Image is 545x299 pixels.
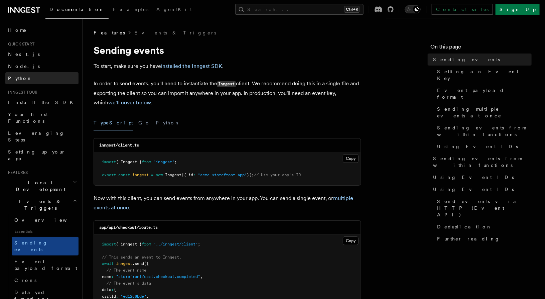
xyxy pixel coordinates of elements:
[99,143,139,147] code: inngest/client.ts
[12,226,79,237] span: Essentials
[5,170,28,175] span: Features
[193,173,195,177] span: :
[437,87,532,100] span: Event payload format
[116,261,132,266] span: inngest
[102,274,111,279] span: name
[434,103,532,122] a: Sending multiple events at once
[345,6,360,13] kbd: Ctrl+K
[12,237,79,256] a: Sending events
[151,173,153,177] span: =
[49,7,105,12] span: Documentation
[343,236,359,245] button: Copy
[94,62,361,71] p: To start, make sure you have .
[45,2,109,19] a: Documentation
[142,242,151,246] span: from
[247,173,254,177] span: });
[430,54,532,66] a: Sending events
[102,255,181,260] span: // This sends an event to Inngest.
[144,261,149,266] span: ({
[121,294,146,299] span: "ed12c8bde"
[12,256,79,274] a: Event payload format
[161,63,222,69] a: installed the Inngest SDK
[8,27,27,33] span: Home
[138,115,150,130] button: Go
[5,72,79,84] a: Python
[5,127,79,146] a: Leveraging Steps
[146,294,149,299] span: ,
[94,195,353,211] a: multiple events at once
[113,7,148,12] span: Examples
[132,173,149,177] span: inngest
[181,173,193,177] span: ({ id
[165,173,181,177] span: Inngest
[198,242,200,246] span: ;
[8,130,64,142] span: Leveraging Steps
[8,100,77,105] span: Install the SDK
[432,4,493,15] a: Contact sales
[437,68,532,82] span: Setting an Event Key
[114,287,116,292] span: {
[107,268,146,273] span: // The event name
[102,287,111,292] span: data
[434,140,532,153] a: Using Event IDs
[156,7,192,12] span: AgentKit
[434,233,532,245] a: Further reading
[200,274,202,279] span: ,
[108,99,151,106] a: we'll cover below
[254,173,301,177] span: // Use your app's ID
[430,183,532,195] a: Using Event IDs
[14,278,36,283] span: Crons
[111,287,114,292] span: :
[433,186,514,193] span: Using Event IDs
[8,76,32,81] span: Python
[14,217,83,223] span: Overview
[433,56,500,63] span: Sending events
[430,171,532,183] a: Using Event IDs
[433,155,532,169] span: Sending events from within functions
[437,198,532,218] span: Send events via HTTP (Event API)
[5,24,79,36] a: Home
[142,160,151,164] span: from
[8,112,48,124] span: Your first Functions
[174,160,177,164] span: ;
[437,235,500,242] span: Further reading
[134,29,216,36] a: Events & Triggers
[14,259,77,271] span: Event payload format
[5,146,79,165] a: Setting up your app
[437,223,492,230] span: Deduplication
[118,173,130,177] span: const
[5,60,79,72] a: Node.js
[102,160,116,164] span: import
[437,106,532,119] span: Sending multiple events at once
[116,294,118,299] span: :
[5,177,79,195] button: Local Development
[116,274,200,279] span: "storefront/cart.checkout.completed"
[116,160,142,164] span: { Inngest }
[430,43,532,54] h4: On this page
[217,81,236,87] code: Inngest
[102,242,116,246] span: import
[94,29,125,36] span: Features
[116,242,142,246] span: { inngest }
[94,44,361,56] h1: Sending events
[94,115,133,130] button: TypeScript
[430,153,532,171] a: Sending events from within functions
[437,143,518,150] span: Using Event IDs
[94,79,361,107] p: In order to send events, you'll need to instantiate the client. We recommend doing this in a sing...
[5,48,79,60] a: Next.js
[94,194,361,212] p: Now with this client, you can send events from anywhere in your app. You can send a single event,...
[434,66,532,84] a: Setting an Event Key
[111,274,114,279] span: :
[405,5,421,13] button: Toggle dark mode
[102,261,114,266] span: await
[496,4,540,15] a: Sign Up
[14,240,48,252] span: Sending events
[434,122,532,140] a: Sending events from within functions
[12,214,79,226] a: Overview
[107,281,151,286] span: // The event's data
[156,115,180,130] button: Python
[343,154,359,163] button: Copy
[8,64,40,69] span: Node.js
[434,195,532,221] a: Send events via HTTP (Event API)
[99,225,158,230] code: app/api/checkout/route.ts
